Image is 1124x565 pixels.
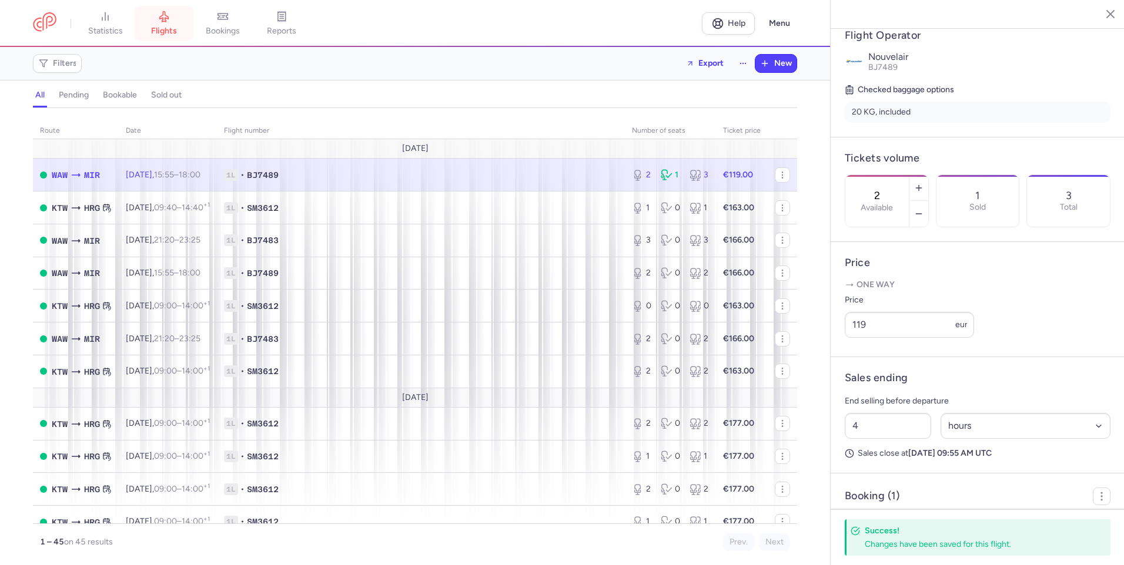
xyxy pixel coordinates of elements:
span: [DATE], [126,366,210,376]
span: 1L [224,300,238,312]
span: KTW [52,450,68,463]
span: • [240,169,245,181]
h4: Price [845,256,1110,270]
div: 0 [661,450,680,462]
p: 1 [975,190,979,201]
time: 23:25 [179,334,200,344]
time: 18:00 [179,170,200,180]
span: BJ7489 [868,62,898,72]
strong: €177.00 [723,451,754,461]
strong: €163.00 [723,203,754,213]
span: flights [151,26,177,36]
span: 1L [224,418,238,429]
time: 09:00 [154,516,177,526]
span: – [154,484,210,494]
time: 14:00 [182,484,210,494]
sup: +1 [203,201,210,208]
span: BJ7483 [247,333,279,345]
span: • [240,202,245,214]
time: 09:00 [154,366,177,376]
span: • [240,365,245,377]
div: 2 [632,333,651,345]
p: Total [1060,203,1078,212]
span: 1L [224,365,238,377]
span: • [240,516,245,527]
button: New [755,55,797,72]
h4: Tickets volume [845,152,1110,165]
div: 1 [690,516,709,527]
button: Next [759,533,790,551]
strong: €166.00 [723,334,754,344]
span: – [154,366,210,376]
img: Nouvelair logo [845,52,864,70]
th: route [33,122,119,140]
div: 1 [632,450,651,462]
div: 3 [632,234,651,246]
a: statistics [76,11,135,36]
span: MIR [84,234,100,247]
span: KTW [52,300,68,312]
h4: all [35,90,45,100]
th: Flight number [217,122,625,140]
span: Filters [53,59,77,68]
span: HRG [84,300,100,312]
span: – [154,268,200,278]
div: 0 [661,483,680,495]
strong: [DATE] 09:55 AM UTC [908,448,992,458]
span: SM3612 [247,202,279,214]
button: Menu [762,12,797,35]
h4: sold out [151,90,182,100]
span: statistics [88,26,123,36]
span: • [240,300,245,312]
span: HRG [84,201,100,214]
input: --- [845,312,974,338]
span: MIR [84,267,100,280]
div: 1 [632,516,651,527]
h4: Flight Operator [845,29,1110,42]
div: 2 [632,267,651,279]
span: [DATE], [126,203,210,213]
div: 2 [632,418,651,429]
h4: pending [59,90,89,100]
span: • [240,450,245,462]
p: Sales close at [845,448,1110,459]
span: SM3612 [247,418,279,429]
div: 0 [661,333,680,345]
span: – [154,418,210,428]
time: 23:25 [179,235,200,245]
span: HRG [84,483,100,496]
span: • [240,333,245,345]
span: – [154,203,210,213]
span: [DATE], [126,268,200,278]
div: 0 [661,418,680,429]
span: KTW [52,365,68,378]
div: 0 [690,300,709,312]
strong: €163.00 [723,366,754,376]
time: 21:20 [154,235,175,245]
span: eur [955,320,968,329]
h4: Success! [865,525,1085,536]
span: SM3612 [247,365,279,377]
div: Changes have been saved for this flight. [865,539,1085,550]
span: – [154,301,210,311]
time: 09:00 [154,418,177,428]
sup: +1 [203,450,210,458]
a: CitizenPlane red outlined logo [33,12,56,34]
span: HRG [84,450,100,463]
button: Filters [34,55,81,72]
div: 0 [661,516,680,527]
strong: €177.00 [723,484,754,494]
span: reports [267,26,296,36]
a: reports [252,11,311,36]
span: 1L [224,169,238,181]
span: • [240,418,245,429]
span: WAW [52,267,68,280]
span: Export [698,59,724,68]
span: – [154,451,210,461]
span: KTW [52,418,68,431]
strong: €166.00 [723,268,754,278]
span: SM3612 [247,516,279,527]
p: 3 [1066,190,1072,201]
time: 18:00 [179,268,200,278]
button: Prev. [723,533,754,551]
